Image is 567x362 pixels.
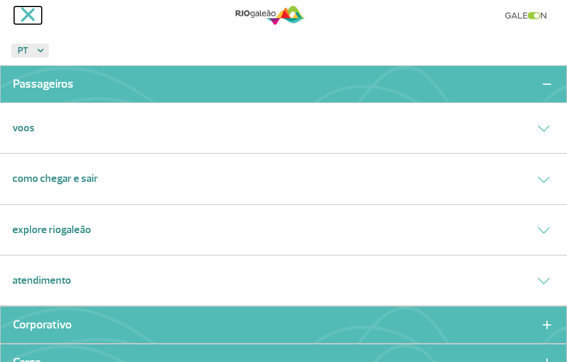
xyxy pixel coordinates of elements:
[12,273,71,288] a: Atendimento
[12,171,98,187] a: Como chegar e sair
[13,321,72,329] a: Corporativo
[12,120,35,136] a: Voos
[13,80,73,88] a: Passageiros
[12,222,91,238] a: Explore RIOgaleão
